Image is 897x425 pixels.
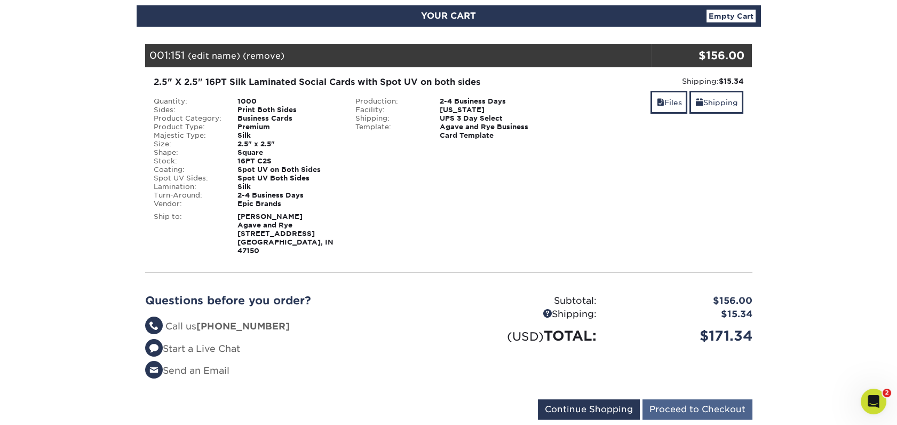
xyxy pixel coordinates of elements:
[154,76,542,89] div: 2.5" X 2.5" 16PT Silk Laminated Social Cards with Spot UV on both sides
[146,200,230,208] div: Vendor:
[229,183,347,191] div: Silk
[449,308,605,321] div: Shipping:
[229,174,347,183] div: Spot UV Both Sides
[145,44,651,67] div: 001:
[229,166,347,174] div: Spot UV on Both Sides
[432,114,550,123] div: UPS 3 Day Select
[538,399,640,420] input: Continue Shopping
[243,51,284,61] a: (remove)
[432,123,550,140] div: Agave and Rye Business Card Template
[432,106,550,114] div: [US_STATE]
[347,123,432,140] div: Template:
[171,49,185,61] span: 151
[718,77,743,85] strong: $15.34
[146,106,230,114] div: Sides:
[421,11,476,21] span: YOUR CART
[146,123,230,131] div: Product Type:
[146,131,230,140] div: Majestic Type:
[146,212,230,255] div: Ship to:
[656,98,664,107] span: files
[145,343,240,354] a: Start a Live Chat
[861,389,886,414] iframe: Intercom live chat
[695,98,703,107] span: shipping
[146,166,230,174] div: Coating:
[347,97,432,106] div: Production:
[229,191,347,200] div: 2-4 Business Days
[229,157,347,166] div: 16PT C2S
[3,392,91,421] iframe: Google Customer Reviews
[558,76,744,86] div: Shipping:
[347,114,432,123] div: Shipping:
[146,140,230,148] div: Size:
[146,114,230,123] div: Product Category:
[146,191,230,200] div: Turn-Around:
[883,389,891,397] span: 2
[146,148,230,157] div: Shape:
[146,157,230,166] div: Stock:
[689,91,743,114] a: Shipping
[605,326,760,346] div: $171.34
[229,114,347,123] div: Business Cards
[642,399,752,420] input: Proceed to Checkout
[650,91,687,114] a: Files
[145,365,229,376] a: Send an Email
[605,308,760,321] div: $15.34
[146,97,230,106] div: Quantity:
[229,148,347,157] div: Square
[146,174,230,183] div: Spot UV Sides:
[229,140,347,148] div: 2.5" x 2.5"
[347,106,432,114] div: Facility:
[449,294,605,308] div: Subtotal:
[237,212,334,255] strong: [PERSON_NAME] Agave and Rye [STREET_ADDRESS] [GEOGRAPHIC_DATA], IN 47150
[229,97,347,106] div: 1000
[196,321,290,332] strong: [PHONE_NUMBER]
[145,320,441,334] li: Call us
[707,10,756,22] a: Empty Cart
[229,131,347,140] div: Silk
[229,123,347,131] div: Premium
[605,294,760,308] div: $156.00
[229,200,347,208] div: Epic Brands
[146,183,230,191] div: Lamination:
[449,326,605,346] div: TOTAL:
[432,97,550,106] div: 2-4 Business Days
[145,294,441,307] h2: Questions before you order?
[507,329,544,343] small: (USD)
[651,48,744,64] div: $156.00
[188,51,240,61] a: (edit name)
[229,106,347,114] div: Print Both Sides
